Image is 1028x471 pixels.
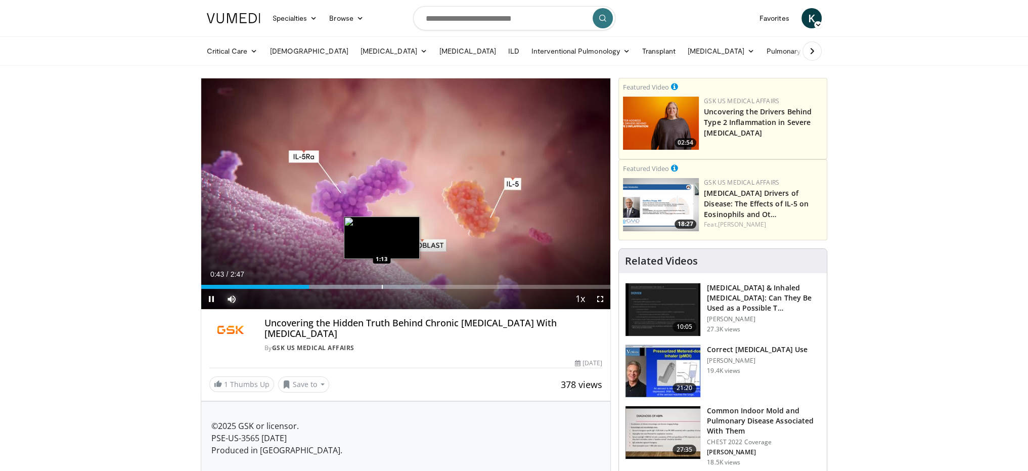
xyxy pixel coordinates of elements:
[625,283,821,336] a: 10:05 [MEDICAL_DATA] & Inhaled [MEDICAL_DATA]: Can They Be Used as a Possible T… [PERSON_NAME] 27...
[209,318,252,342] img: GSK US Medical Affairs
[201,289,221,309] button: Pause
[707,448,821,456] p: [PERSON_NAME]
[623,97,699,150] a: 02:54
[707,283,821,313] h3: [MEDICAL_DATA] & Inhaled [MEDICAL_DATA]: Can They Be Used as a Possible T…
[433,41,502,61] a: [MEDICAL_DATA]
[707,315,821,323] p: [PERSON_NAME]
[561,378,602,391] span: 378 views
[278,376,330,393] button: Save to
[707,438,821,446] p: CHEST 2022 Coverage
[623,82,669,92] small: Featured Video
[801,8,822,28] a: K
[761,41,848,61] a: Pulmonary Infection
[625,345,821,398] a: 21:20 Correct [MEDICAL_DATA] Use [PERSON_NAME] 19.4K views
[264,344,602,353] div: By
[707,325,740,333] p: 27.3K views
[673,445,697,455] span: 27:35
[590,289,610,309] button: Fullscreen
[625,406,821,466] a: 27:35 Common Indoor Mold and Pulmonary Disease Associated With Them CHEST 2022 Coverage [PERSON_N...
[227,270,229,278] span: /
[413,6,615,30] input: Search topics, interventions
[707,357,808,365] p: [PERSON_NAME]
[625,406,700,459] img: 7e353de0-d5d2-4f37-a0ac-0ef5f1a491ce.150x105_q85_crop-smart_upscale.jpg
[675,220,696,229] span: 18:27
[570,289,590,309] button: Playback Rate
[675,138,696,147] span: 02:54
[272,344,354,352] a: GSK US Medical Affairs
[623,97,699,150] img: 763bf435-924b-49ae-a76d-43e829d5b92f.png.150x105_q85_crop-smart_upscale.png
[625,345,700,398] img: 24f79869-bf8a-4040-a4ce-e7186897569f.150x105_q85_crop-smart_upscale.jpg
[221,289,242,309] button: Mute
[224,379,228,389] span: 1
[707,406,821,436] h3: Common Indoor Mold and Pulmonary Disease Associated With Them
[344,217,420,259] img: image.jpeg
[704,107,812,138] a: Uncovering the Drivers Behind Type 2 Inflammation in Severe [MEDICAL_DATA]
[623,178,699,231] a: 18:27
[354,41,433,61] a: [MEDICAL_DATA]
[704,188,809,219] a: [MEDICAL_DATA] Drivers of Disease: The Effects of IL-5 on Eosinophils and Ot…
[575,359,602,368] div: [DATE]
[718,220,766,229] a: [PERSON_NAME]
[201,285,611,289] div: Progress Bar
[201,78,611,310] video-js: Video Player
[704,178,779,187] a: GSK US Medical Affairs
[623,178,699,231] img: 3f87c9d9-730d-4866-a1ca-7d9e9da8198e.png.150x105_q85_crop-smart_upscale.png
[201,41,264,61] a: Critical Care
[231,270,244,278] span: 2:47
[211,420,601,456] p: ©2025 GSK or licensor. PSE-US-3565 [DATE] Produced in [GEOGRAPHIC_DATA].
[704,220,823,229] div: Feat.
[209,376,274,392] a: 1 Thumbs Up
[264,318,602,339] h4: Uncovering the Hidden Truth Behind Chronic [MEDICAL_DATA] With [MEDICAL_DATA]
[623,164,669,173] small: Featured Video
[525,41,636,61] a: Interventional Pulmonology
[682,41,761,61] a: [MEDICAL_DATA]
[625,255,698,267] h4: Related Videos
[264,41,354,61] a: [DEMOGRAPHIC_DATA]
[673,383,697,393] span: 21:20
[673,322,697,332] span: 10:05
[636,41,682,61] a: Transplant
[704,97,779,105] a: GSK US Medical Affairs
[266,8,324,28] a: Specialties
[753,8,795,28] a: Favorites
[323,8,370,28] a: Browse
[707,367,740,375] p: 19.4K views
[207,13,260,23] img: VuMedi Logo
[707,345,808,355] h3: Correct [MEDICAL_DATA] Use
[625,283,700,336] img: 37481b79-d16e-4fea-85a1-c1cf910aa164.150x105_q85_crop-smart_upscale.jpg
[707,458,740,466] p: 18.5K views
[502,41,525,61] a: ILD
[210,270,224,278] span: 0:43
